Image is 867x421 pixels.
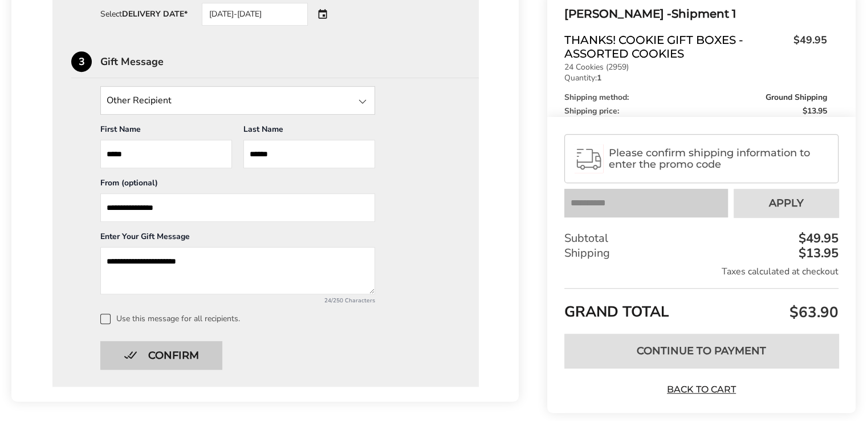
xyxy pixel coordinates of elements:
button: Continue to Payment [564,334,838,368]
div: Taxes calculated at checkout [564,265,838,278]
button: Apply [734,189,838,217]
div: 24/250 Characters [100,297,375,305]
div: Shipment 1 [564,5,827,23]
div: $49.95 [796,232,838,245]
textarea: Add a message [100,247,375,294]
input: Last Name [243,140,375,168]
input: State [100,86,375,115]
div: $13.95 [796,247,838,260]
input: From [100,193,375,222]
strong: DELIVERY DATE* [122,9,188,19]
div: Shipping [564,246,838,261]
a: Back to Cart [662,383,742,396]
div: [DATE]-[DATE] [202,3,308,26]
div: GRAND TOTAL [564,288,838,325]
div: Shipping method: [564,94,827,102]
p: 24 Cookies (2959) [564,63,827,71]
div: First Name [100,124,232,140]
div: Subtotal [564,231,838,246]
span: Apply [769,198,804,208]
a: Thanks! Cookie Gift Boxes - Assorted Cookies$49.95 [564,33,827,60]
div: Select [100,10,188,18]
span: Thanks! Cookie Gift Boxes - Assorted Cookies [564,33,788,60]
button: Confirm button [100,341,222,370]
input: First Name [100,140,232,168]
span: Ground Shipping [766,94,827,102]
div: 3 [71,51,92,72]
p: Quantity: [564,74,827,82]
strong: 1 [597,72,601,83]
label: Use this message for all recipients. [100,314,460,324]
div: Enter Your Gift Message [100,231,375,247]
div: From (optional) [100,177,375,193]
div: Last Name [243,124,375,140]
div: Gift Message [100,56,479,67]
span: $63.90 [787,302,838,322]
span: [PERSON_NAME] - [564,7,671,21]
div: Shipping price: [564,107,827,115]
span: $49.95 [788,33,827,58]
span: Please confirm shipping information to enter the promo code [609,147,828,170]
span: $13.95 [803,107,827,115]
